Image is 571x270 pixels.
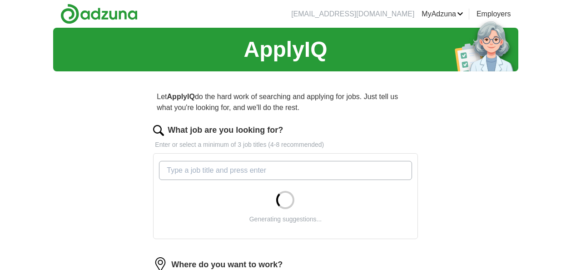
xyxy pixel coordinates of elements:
img: Adzuna logo [60,4,138,24]
strong: ApplyIQ [167,93,195,100]
li: [EMAIL_ADDRESS][DOMAIN_NAME] [291,9,414,20]
div: Generating suggestions... [249,215,322,224]
label: What job are you looking for? [168,124,283,136]
p: Let do the hard work of searching and applying for jobs. Just tell us what you're looking for, an... [153,88,417,117]
p: Enter or select a minimum of 3 job titles (4-8 recommended) [153,140,417,150]
h1: ApplyIQ [243,33,327,66]
a: MyAdzuna [422,9,463,20]
img: search.png [153,125,164,136]
a: Employers [477,9,511,20]
input: Type a job title and press enter [159,161,412,180]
